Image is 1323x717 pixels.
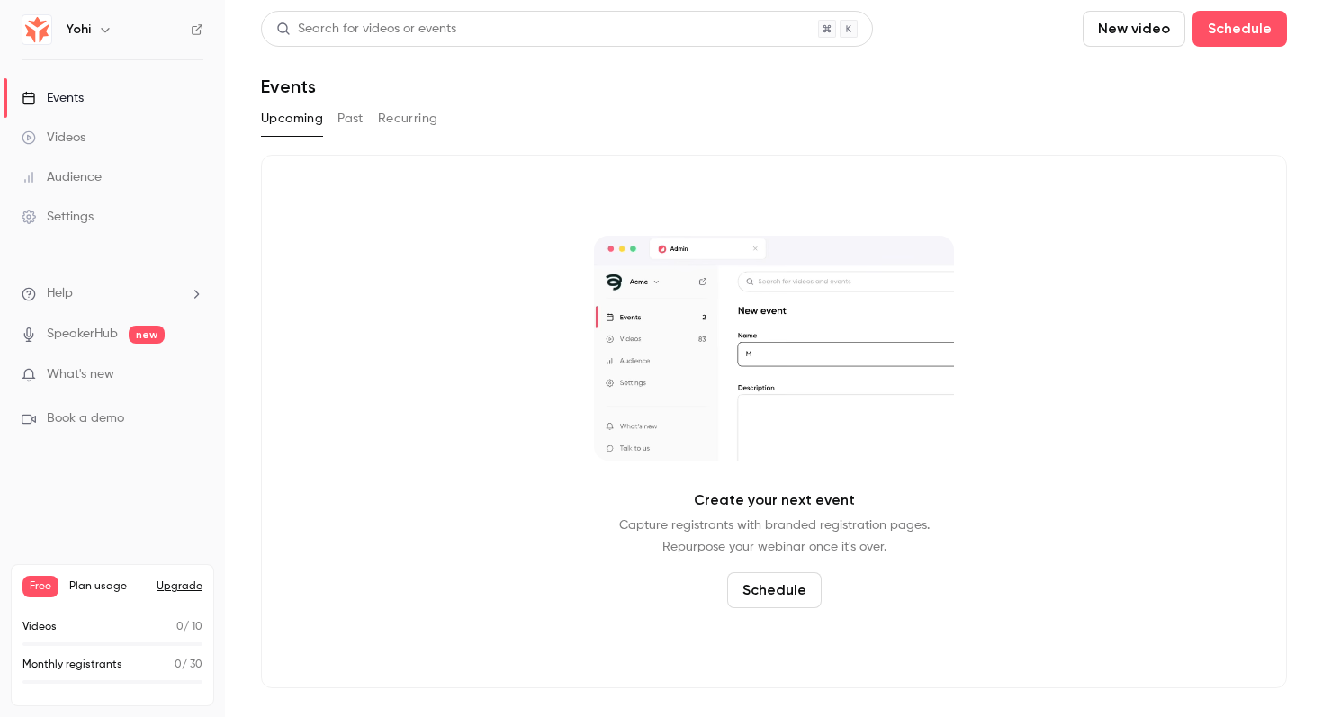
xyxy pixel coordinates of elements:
[22,284,203,303] li: help-dropdown-opener
[157,579,202,594] button: Upgrade
[694,489,855,511] p: Create your next event
[276,20,456,39] div: Search for videos or events
[69,579,146,594] span: Plan usage
[22,15,51,44] img: Yohi
[261,76,316,97] h1: Events
[727,572,822,608] button: Schedule
[378,104,438,133] button: Recurring
[261,104,323,133] button: Upcoming
[619,515,930,558] p: Capture registrants with branded registration pages. Repurpose your webinar once it's over.
[176,619,202,635] p: / 10
[175,659,182,670] span: 0
[175,657,202,673] p: / 30
[47,365,114,384] span: What's new
[176,622,184,632] span: 0
[1192,11,1287,47] button: Schedule
[22,657,122,673] p: Monthly registrants
[47,284,73,303] span: Help
[22,168,102,186] div: Audience
[22,89,84,107] div: Events
[129,326,165,344] span: new
[67,21,91,39] h6: Yohi
[1083,11,1185,47] button: New video
[47,409,124,428] span: Book a demo
[182,367,203,383] iframe: Noticeable Trigger
[47,325,118,344] a: SpeakerHub
[22,576,58,597] span: Free
[337,104,364,133] button: Past
[22,208,94,226] div: Settings
[22,129,85,147] div: Videos
[22,619,57,635] p: Videos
